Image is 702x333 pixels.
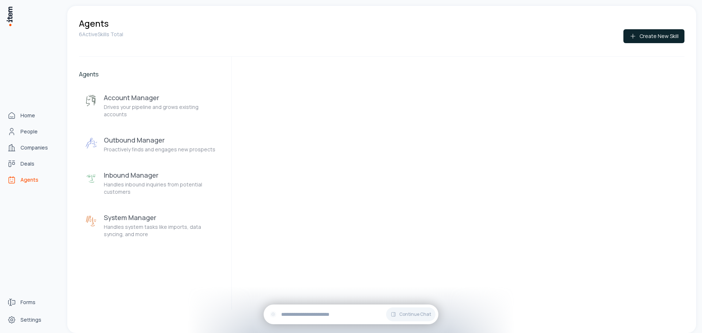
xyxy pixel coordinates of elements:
[20,144,48,151] span: Companies
[104,103,221,118] p: Drives your pipeline and grows existing accounts
[79,18,109,29] h1: Agents
[85,172,98,185] img: Inbound Manager
[79,87,227,124] button: Account ManagerAccount ManagerDrives your pipeline and grows existing accounts
[399,311,431,317] span: Continue Chat
[79,70,227,79] h2: Agents
[104,136,215,144] h3: Outbound Manager
[4,313,60,327] a: Settings
[104,171,221,179] h3: Inbound Manager
[6,6,13,27] img: Item Brain Logo
[104,146,215,153] p: Proactively finds and engages new prospects
[20,299,35,306] span: Forms
[4,156,60,171] a: Deals
[20,112,35,119] span: Home
[4,124,60,139] a: People
[20,316,41,323] span: Settings
[104,223,221,238] p: Handles system tasks like imports, data syncing, and more
[20,128,38,135] span: People
[79,165,227,201] button: Inbound ManagerInbound ManagerHandles inbound inquiries from potential customers
[79,207,227,244] button: System ManagerSystem ManagerHandles system tasks like imports, data syncing, and more
[4,295,60,310] a: Forms
[4,108,60,123] a: Home
[85,215,98,228] img: System Manager
[85,137,98,150] img: Outbound Manager
[79,31,123,38] p: 6 Active Skills Total
[4,173,60,187] a: Agents
[20,176,38,183] span: Agents
[104,213,221,222] h3: System Manager
[4,140,60,155] a: Companies
[85,95,98,108] img: Account Manager
[623,29,684,43] button: Create New Skill
[104,93,221,102] h3: Account Manager
[104,181,221,196] p: Handles inbound inquiries from potential customers
[20,160,34,167] span: Deals
[386,307,435,321] button: Continue Chat
[264,304,438,324] div: Continue Chat
[79,130,227,159] button: Outbound ManagerOutbound ManagerProactively finds and engages new prospects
